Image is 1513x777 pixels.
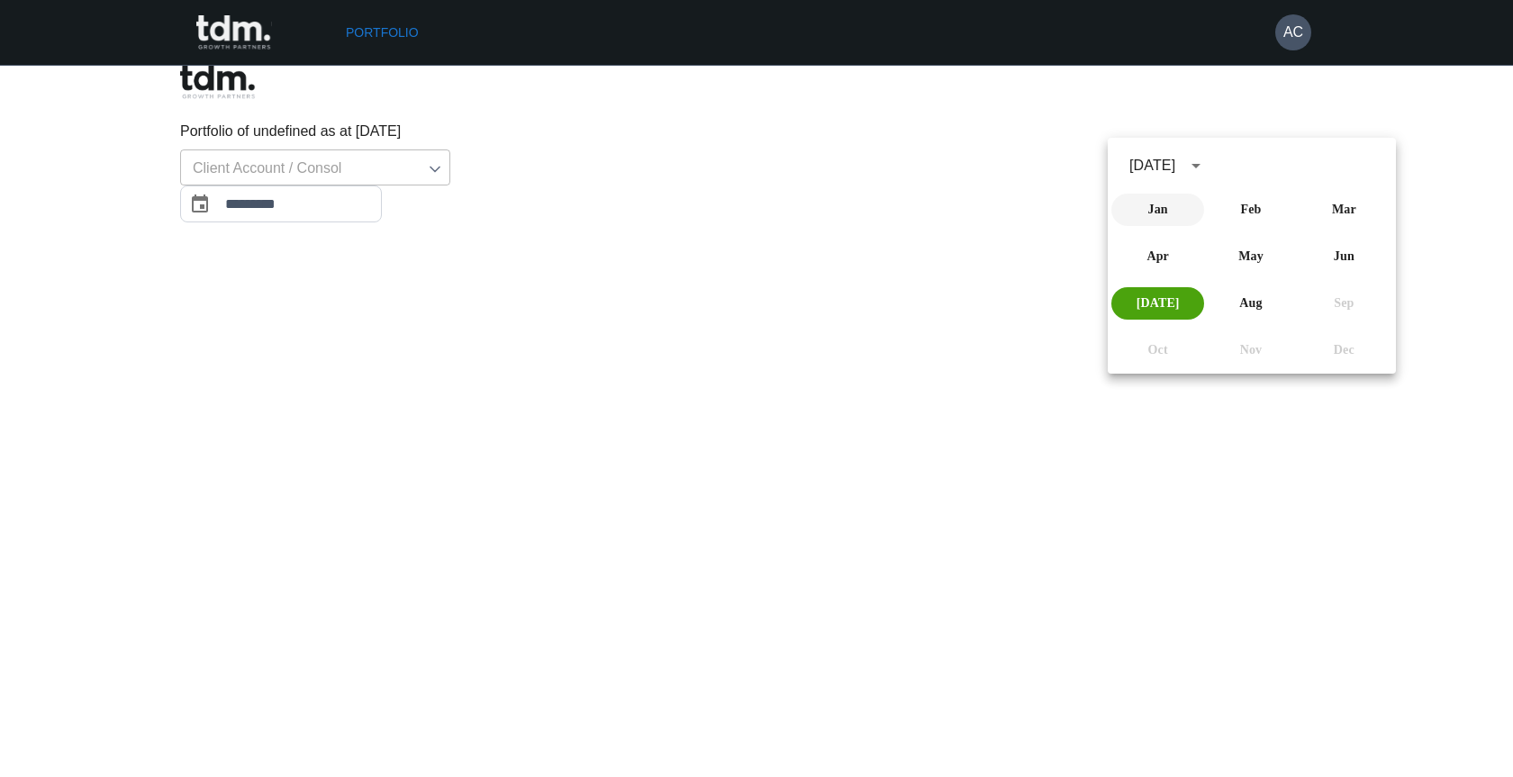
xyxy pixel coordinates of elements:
button: Apr [1111,240,1204,273]
button: [DATE] [1111,287,1204,320]
button: Aug [1204,287,1297,320]
button: Jun [1298,240,1391,273]
h6: AC [1283,22,1303,43]
button: calendar view is open, switch to year view [1181,150,1211,181]
div: [DATE] [1129,155,1175,176]
button: AC [1275,14,1311,50]
a: Portfolio [339,16,426,50]
button: Jan [1111,194,1204,226]
div: Client Account / Consol [180,149,450,185]
button: Choose date, selected date is Jul 31, 2025 [182,186,218,222]
p: Portfolio of undefined as at [DATE] [180,121,1333,142]
button: May [1204,240,1297,273]
button: Mar [1298,194,1391,226]
button: Feb [1204,194,1297,226]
